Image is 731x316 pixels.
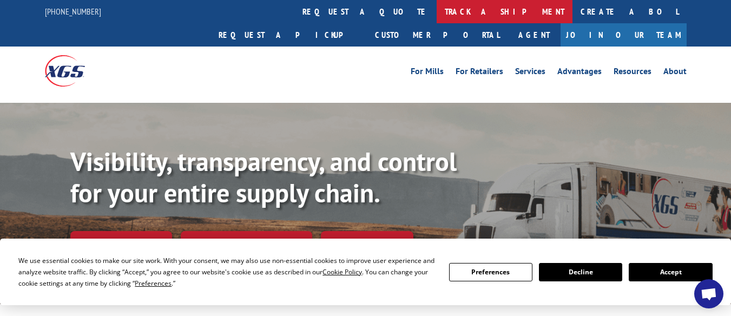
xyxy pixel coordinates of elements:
a: Join Our Team [561,23,687,47]
div: Open chat [694,279,723,308]
button: Preferences [449,263,532,281]
span: Preferences [135,279,172,288]
a: Agent [508,23,561,47]
a: For Mills [411,67,444,79]
a: About [663,67,687,79]
div: We use essential cookies to make our site work. With your consent, we may also use non-essential ... [18,255,436,289]
b: Visibility, transparency, and control for your entire supply chain. [70,144,457,209]
a: Request a pickup [210,23,367,47]
a: Advantages [557,67,602,79]
a: Calculate transit time [181,231,312,254]
a: Customer Portal [367,23,508,47]
button: Decline [539,263,622,281]
a: For Retailers [456,67,503,79]
a: Services [515,67,545,79]
span: Cookie Policy [322,267,362,276]
a: Resources [614,67,651,79]
a: [PHONE_NUMBER] [45,6,101,17]
button: Accept [629,263,712,281]
a: XGS ASSISTANT [321,231,413,254]
a: Track shipment [70,231,172,254]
